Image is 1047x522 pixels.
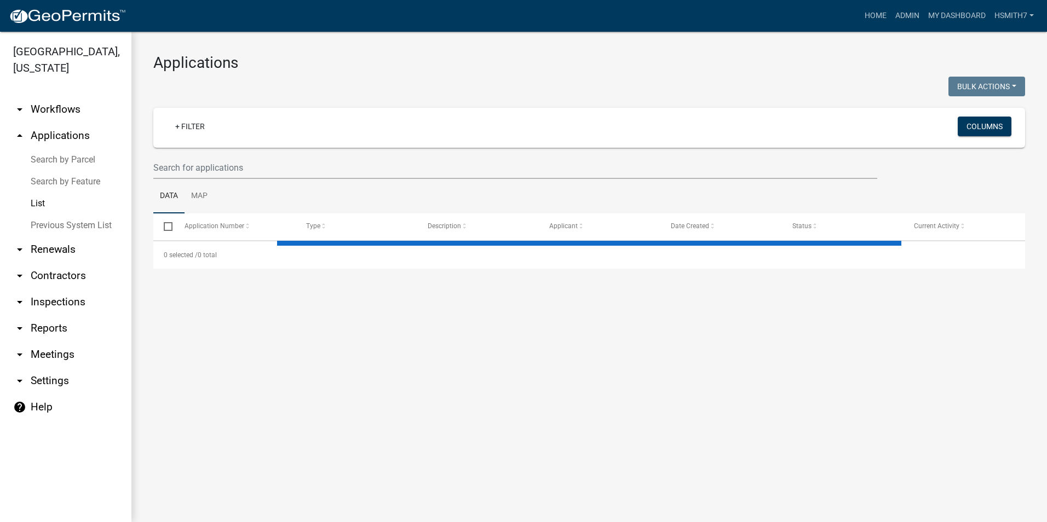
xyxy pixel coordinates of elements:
[914,222,959,230] span: Current Activity
[13,129,26,142] i: arrow_drop_up
[539,213,660,240] datatable-header-cell: Applicant
[13,295,26,309] i: arrow_drop_down
[13,269,26,282] i: arrow_drop_down
[671,222,709,230] span: Date Created
[153,179,185,214] a: Data
[13,401,26,414] i: help
[153,241,1025,269] div: 0 total
[13,348,26,361] i: arrow_drop_down
[891,5,924,26] a: Admin
[13,374,26,387] i: arrow_drop_down
[549,222,578,230] span: Applicant
[153,54,1025,72] h3: Applications
[153,213,174,240] datatable-header-cell: Select
[990,5,1038,26] a: hsmith7
[924,5,990,26] a: My Dashboard
[660,213,782,240] datatable-header-cell: Date Created
[958,117,1011,136] button: Columns
[166,117,214,136] a: + Filter
[792,222,812,230] span: Status
[13,103,26,116] i: arrow_drop_down
[428,222,461,230] span: Description
[782,213,904,240] datatable-header-cell: Status
[13,322,26,335] i: arrow_drop_down
[948,77,1025,96] button: Bulk Actions
[417,213,539,240] datatable-header-cell: Description
[174,213,296,240] datatable-header-cell: Application Number
[860,5,891,26] a: Home
[185,222,245,230] span: Application Number
[13,243,26,256] i: arrow_drop_down
[185,179,214,214] a: Map
[153,156,877,179] input: Search for applications
[904,213,1025,240] datatable-header-cell: Current Activity
[307,222,321,230] span: Type
[164,251,198,259] span: 0 selected /
[296,213,417,240] datatable-header-cell: Type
